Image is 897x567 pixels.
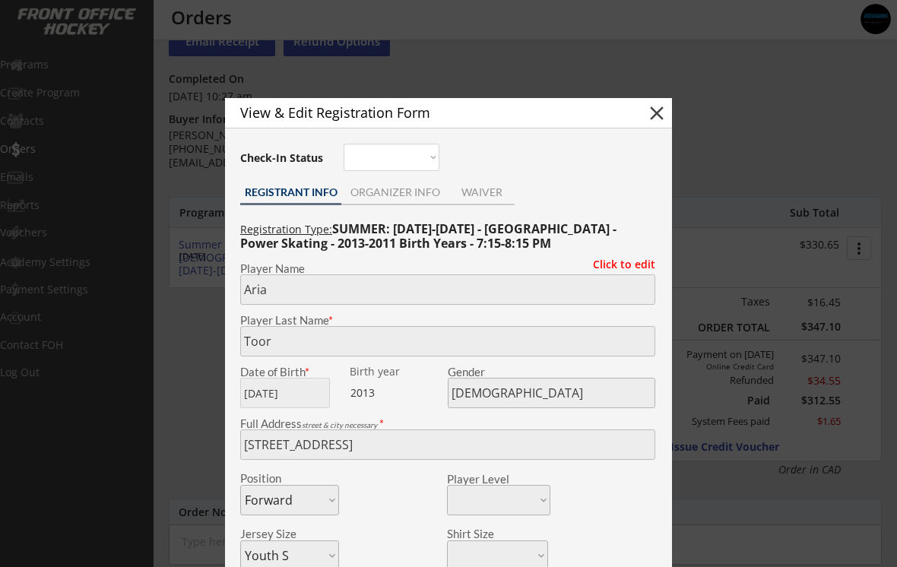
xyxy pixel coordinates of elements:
[240,528,319,540] div: Jersey Size
[447,528,525,540] div: Shirt Size
[240,153,326,163] div: Check-In Status
[240,366,339,378] div: Date of Birth
[447,474,550,485] div: Player Level
[240,222,332,236] u: Registration Type:
[645,102,668,125] button: close
[350,385,445,401] div: 2013
[350,366,445,377] div: Birth year
[240,220,620,252] strong: SUMMER: [DATE]-[DATE] - [GEOGRAPHIC_DATA] - Power Skating - 2013-2011 Birth Years - 7:15-8:15 PM
[240,315,655,326] div: Player Last Name
[240,473,319,484] div: Position
[302,420,377,429] em: street & city necessary
[240,187,341,198] div: REGISTRANT INFO
[448,366,655,378] div: Gender
[240,106,619,119] div: View & Edit Registration Form
[448,187,515,198] div: WAIVER
[240,418,655,429] div: Full Address
[350,366,445,378] div: We are transitioning the system to collect and store date of birth instead of just birth year to ...
[240,429,655,460] input: Street, City, Province/State
[582,259,655,270] div: Click to edit
[341,187,448,198] div: ORGANIZER INFO
[240,263,655,274] div: Player Name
